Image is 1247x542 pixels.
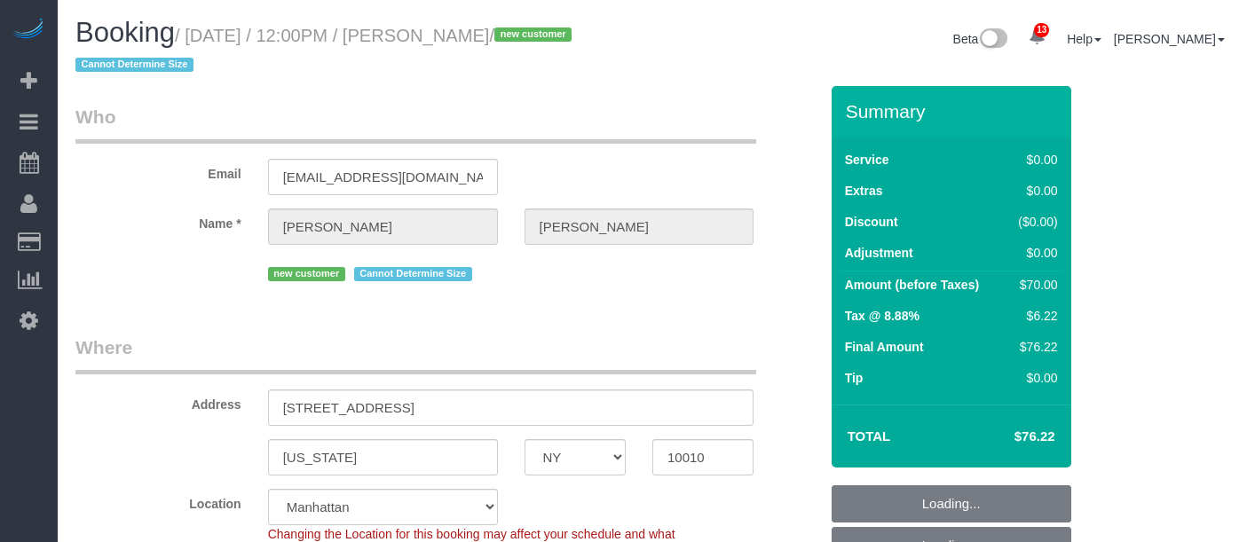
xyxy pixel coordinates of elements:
[845,151,889,169] label: Service
[525,208,754,245] input: Last Name
[75,334,756,374] legend: Where
[75,104,756,144] legend: Who
[1034,23,1049,37] span: 13
[978,28,1007,51] img: New interface
[62,489,255,513] label: Location
[1011,244,1058,262] div: $0.00
[1011,276,1058,294] div: $70.00
[845,244,913,262] label: Adjustment
[75,58,193,72] span: Cannot Determine Size
[652,439,754,475] input: Zip Code
[1114,32,1225,46] a: [PERSON_NAME]
[845,276,979,294] label: Amount (before Taxes)
[1011,369,1058,387] div: $0.00
[268,439,498,475] input: City
[848,428,891,444] strong: Total
[1020,18,1054,57] a: 13
[1011,213,1058,231] div: ($0.00)
[268,159,498,195] input: Email
[1011,182,1058,200] div: $0.00
[960,429,1054,444] h4: $76.22
[1067,32,1101,46] a: Help
[1011,151,1058,169] div: $0.00
[62,389,255,413] label: Address
[75,17,175,48] span: Booking
[845,369,864,387] label: Tip
[62,159,255,183] label: Email
[268,267,345,281] span: new customer
[953,32,1008,46] a: Beta
[1011,307,1058,325] div: $6.22
[354,267,472,281] span: Cannot Determine Size
[268,208,498,245] input: First Name
[75,26,577,75] small: / [DATE] / 12:00PM / [PERSON_NAME]
[846,101,1062,122] h3: Summary
[845,307,919,325] label: Tax @ 8.88%
[845,338,924,356] label: Final Amount
[494,27,572,42] span: new customer
[62,208,255,232] label: Name *
[1011,338,1058,356] div: $76.22
[845,213,898,231] label: Discount
[845,182,883,200] label: Extras
[11,18,46,43] img: Automaid Logo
